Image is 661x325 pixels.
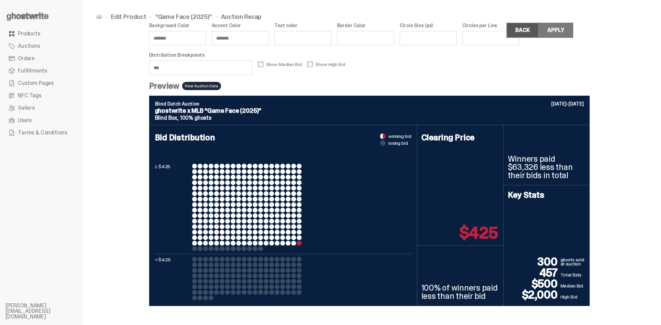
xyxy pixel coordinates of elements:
[560,258,585,267] p: ghosts sold at auction
[18,56,34,61] span: Orders
[421,284,499,300] p: 100% of winners paid less than their bid
[508,256,560,267] p: 300
[258,62,263,67] input: Show Median Bid
[155,257,189,300] p: < $425
[18,43,40,49] span: Auctions
[547,28,564,33] div: Apply
[212,23,269,28] label: Accent Color
[508,289,560,300] p: $2,000
[18,31,40,36] span: Products
[560,271,585,278] p: Total Bids
[149,23,206,28] label: Background Color
[6,89,77,102] a: NFC Tags
[18,105,35,111] span: Sellers
[400,23,457,28] label: Circle Size (px)
[18,130,67,136] span: Terms & Conditions
[307,62,313,67] input: Show High Bid
[258,62,302,67] label: Show Median Bid
[180,114,211,121] span: 100% ghosts
[18,118,32,123] span: Users
[508,267,560,278] p: 457
[212,14,262,20] li: Auction Recap
[155,114,179,121] span: Blind Box,
[155,101,584,106] p: Blind Dutch Auction
[508,191,585,199] h4: Key Stats
[388,134,411,139] span: winning bid
[560,293,585,300] p: High Bid
[462,23,520,28] label: Circles per Line
[551,101,584,106] p: [DATE]-[DATE]
[155,108,584,114] p: ghostwrite x MLB “Game Face (2025)”
[508,155,585,180] p: Winners paid $63,326 less than their bids in total
[274,23,332,28] label: Text color
[6,40,77,52] a: Auctions
[6,303,88,319] li: [PERSON_NAME][EMAIL_ADDRESS][DOMAIN_NAME]
[111,14,146,20] a: Edit Product
[6,77,77,89] a: Custom Pages
[18,80,54,86] span: Custom Pages
[506,23,538,38] a: Back
[307,62,345,67] label: Show High Bid
[6,114,77,127] a: Users
[18,93,41,98] span: NFC Tags
[538,23,573,38] button: Apply
[421,133,499,142] h4: Clearing Price
[182,82,221,90] span: Real Auction Data
[149,82,179,90] h4: Preview
[155,133,411,164] h4: Bid Distribution
[6,28,77,40] a: Products
[155,14,212,20] a: “Game Face (2025)”
[155,164,189,251] p: ≥ $425
[6,102,77,114] a: Sellers
[337,23,394,28] label: Border Color
[6,127,77,139] a: Terms & Conditions
[388,141,408,145] span: losing bid
[560,282,585,289] p: Median Bid
[149,52,252,58] label: Distribution Breakpoints
[6,52,77,65] a: Orders
[6,65,77,77] a: Fulfillments
[508,278,560,289] p: $500
[18,68,47,74] span: Fulfillments
[460,225,497,241] p: $425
